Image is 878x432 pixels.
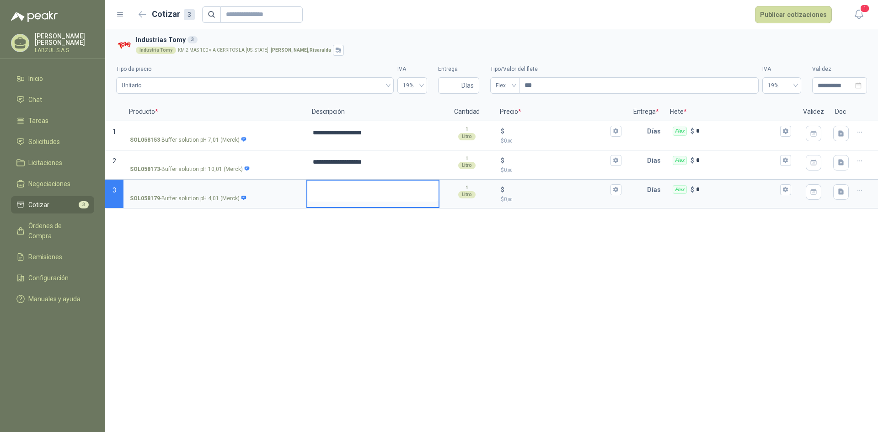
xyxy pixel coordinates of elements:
input: SOL058179-Buffer solution pH 4,01 (Merck) [130,187,300,193]
a: Manuales y ayuda [11,290,94,308]
span: Licitaciones [28,158,62,168]
span: Chat [28,95,42,105]
p: $ [691,185,694,195]
span: Remisiones [28,252,62,262]
p: 1 [466,126,468,133]
p: LABZUL S.A.S [35,48,94,53]
span: Solicitudes [28,137,60,147]
button: Flex $ [780,126,791,137]
div: Flex [673,127,687,136]
span: 0 [504,167,513,173]
span: 19% [403,79,422,92]
button: $$0,00 [610,155,621,166]
p: Días [647,151,664,170]
input: Flex $ [696,128,778,134]
p: Precio [494,103,627,121]
span: Flex [496,79,514,92]
span: ,00 [507,168,513,173]
span: 3 [79,201,89,208]
p: Días [647,181,664,199]
label: Entrega [438,65,479,74]
button: $$0,00 [610,184,621,195]
p: Flete [664,103,798,121]
span: ,00 [507,197,513,202]
div: Litro [458,191,476,198]
input: Flex $ [696,157,778,164]
a: Solicitudes [11,133,94,150]
span: Manuales y ayuda [28,294,80,304]
p: - Buffer solution pH 10,01 (Merck) [130,165,250,174]
p: $ [501,155,504,165]
span: 0 [504,138,513,144]
div: 3 [187,36,198,43]
p: [PERSON_NAME] [PERSON_NAME] [35,33,94,46]
span: Unitario [122,79,388,92]
p: KM 2 MAS 100 vIA CERRITOS LA [US_STATE] - [178,48,331,53]
span: 1 [860,4,870,13]
label: Tipo de precio [116,65,394,74]
input: $$0,00 [506,128,608,134]
strong: SOL058179 [130,194,160,203]
a: Remisiones [11,248,94,266]
p: Descripción [306,103,439,121]
span: Cotizar [28,200,49,210]
span: 2 [112,157,116,165]
input: $$0,00 [506,186,608,193]
div: Litro [458,162,476,169]
span: 3 [112,187,116,194]
span: Configuración [28,273,69,283]
p: Producto [123,103,306,121]
a: Licitaciones [11,154,94,171]
span: 1 [112,128,116,135]
input: Flex $ [696,186,778,193]
input: SOL058153-Buffer solution pH 7,01 (Merck) [130,128,300,135]
p: $ [501,126,504,136]
p: $ [501,195,621,204]
p: $ [691,155,694,165]
button: Flex $ [780,184,791,195]
label: IVA [762,65,801,74]
a: Chat [11,91,94,108]
p: $ [501,166,621,175]
a: Órdenes de Compra [11,217,94,245]
label: Validez [812,65,867,74]
button: Flex $ [780,155,791,166]
a: Negociaciones [11,175,94,192]
span: ,00 [507,139,513,144]
p: $ [501,185,504,195]
p: Validez [798,103,830,121]
span: Días [461,78,474,93]
a: Inicio [11,70,94,87]
button: 1 [851,6,867,23]
a: Configuración [11,269,94,287]
p: Entrega [628,103,664,121]
strong: [PERSON_NAME] , Risaralda [271,48,331,53]
input: $$0,00 [506,157,608,164]
p: $ [691,126,694,136]
button: Publicar cotizaciones [755,6,832,23]
strong: SOL058173 [130,165,160,174]
p: 1 [466,184,468,192]
h3: Industrias Tomy [136,35,863,45]
span: 19% [768,79,796,92]
p: 1 [466,155,468,162]
a: Cotizar3 [11,196,94,213]
span: 0 [504,196,513,203]
div: Flex [673,185,687,194]
label: Tipo/Valor del flete [490,65,759,74]
p: Cantidad [439,103,494,121]
label: IVA [397,65,427,74]
div: Litro [458,133,476,140]
img: Logo peakr [11,11,58,22]
span: Tareas [28,116,48,126]
p: Doc [830,103,852,121]
span: Órdenes de Compra [28,221,86,241]
span: Inicio [28,74,43,84]
h2: Cotizar [152,8,195,21]
p: $ [501,137,621,145]
button: $$0,00 [610,126,621,137]
span: Negociaciones [28,179,70,189]
p: - Buffer solution pH 4,01 (Merck) [130,194,247,203]
p: - Buffer solution pH 7,01 (Merck) [130,136,247,144]
div: 3 [184,9,195,20]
